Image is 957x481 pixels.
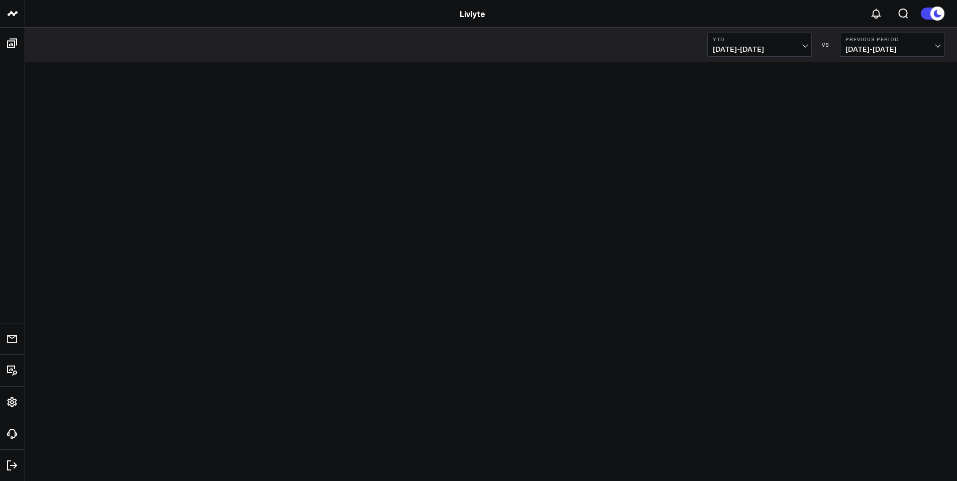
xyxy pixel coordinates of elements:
span: [DATE] - [DATE] [845,45,939,53]
a: Livlyte [460,8,485,19]
div: VS [817,42,835,48]
span: [DATE] - [DATE] [713,45,806,53]
b: YTD [713,36,806,42]
b: Previous Period [845,36,939,42]
button: YTD[DATE]-[DATE] [707,33,812,57]
button: Previous Period[DATE]-[DATE] [840,33,944,57]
